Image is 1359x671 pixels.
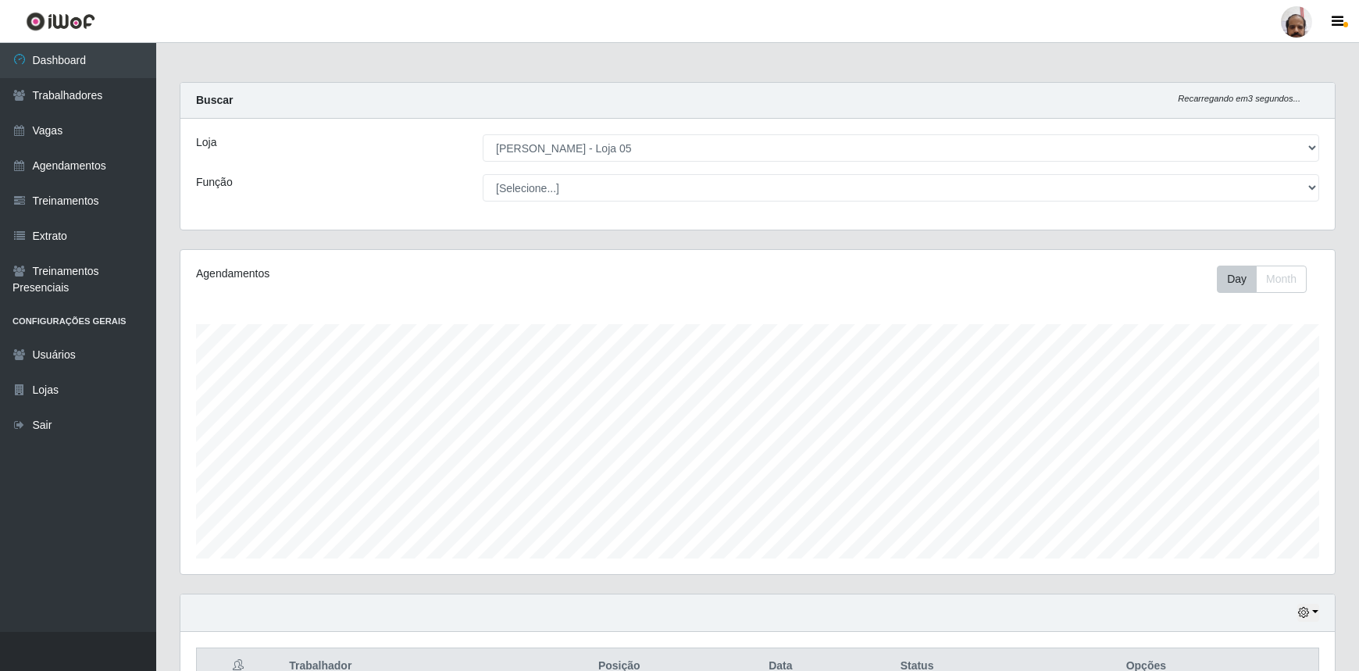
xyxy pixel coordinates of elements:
button: Day [1217,266,1257,293]
button: Month [1256,266,1307,293]
label: Função [196,174,233,191]
div: First group [1217,266,1307,293]
strong: Buscar [196,94,233,106]
div: Agendamentos [196,266,651,282]
div: Toolbar with button groups [1217,266,1319,293]
label: Loja [196,134,216,151]
img: CoreUI Logo [26,12,95,31]
i: Recarregando em 3 segundos... [1178,94,1300,103]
